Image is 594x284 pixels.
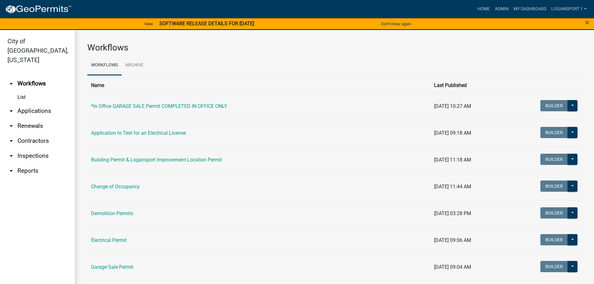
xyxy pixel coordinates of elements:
[434,103,471,109] span: [DATE] 10:27 AM
[87,78,430,93] th: Name
[7,107,15,115] i: arrow_drop_down
[540,181,568,192] button: Builder
[122,55,147,75] a: Archive
[142,19,156,29] a: View
[540,127,568,138] button: Builder
[91,157,222,163] a: Building Permit & Logansport Improvement Location Permit
[492,3,511,15] a: Admin
[7,80,15,87] i: arrow_drop_up
[91,237,127,243] a: Electrical Permit
[7,122,15,130] i: arrow_drop_down
[540,100,568,111] button: Builder
[91,210,133,216] a: Demolition Permits
[91,130,186,136] a: Application to Test for an Electrical License
[379,19,413,29] button: Don't show again
[87,42,582,53] h3: Workflows
[434,157,471,163] span: [DATE] 11:18 AM
[91,264,133,270] a: Garage Sale Permit
[434,184,471,190] span: [DATE] 11:44 AM
[7,152,15,160] i: arrow_drop_down
[91,184,140,190] a: Change of Occupancy
[7,137,15,145] i: arrow_drop_down
[434,237,471,243] span: [DATE] 09:06 AM
[585,19,589,26] button: Close
[585,18,589,27] span: ×
[540,261,568,272] button: Builder
[540,154,568,165] button: Builder
[7,167,15,175] i: arrow_drop_down
[87,55,122,75] a: Workflows
[430,78,505,93] th: Last Published
[511,3,549,15] a: My Dashboard
[540,207,568,219] button: Builder
[434,210,471,216] span: [DATE] 03:28 PM
[91,103,227,109] a: *In Office GARAGE SALE Permit COMPLETED IN OFFICE ONLY
[475,3,492,15] a: Home
[159,21,254,26] strong: SOFTWARE RELEASE DETAILS FOR [DATE]
[549,3,589,15] a: Logansport 1
[434,264,471,270] span: [DATE] 09:04 AM
[540,234,568,245] button: Builder
[434,130,471,136] span: [DATE] 09:18 AM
